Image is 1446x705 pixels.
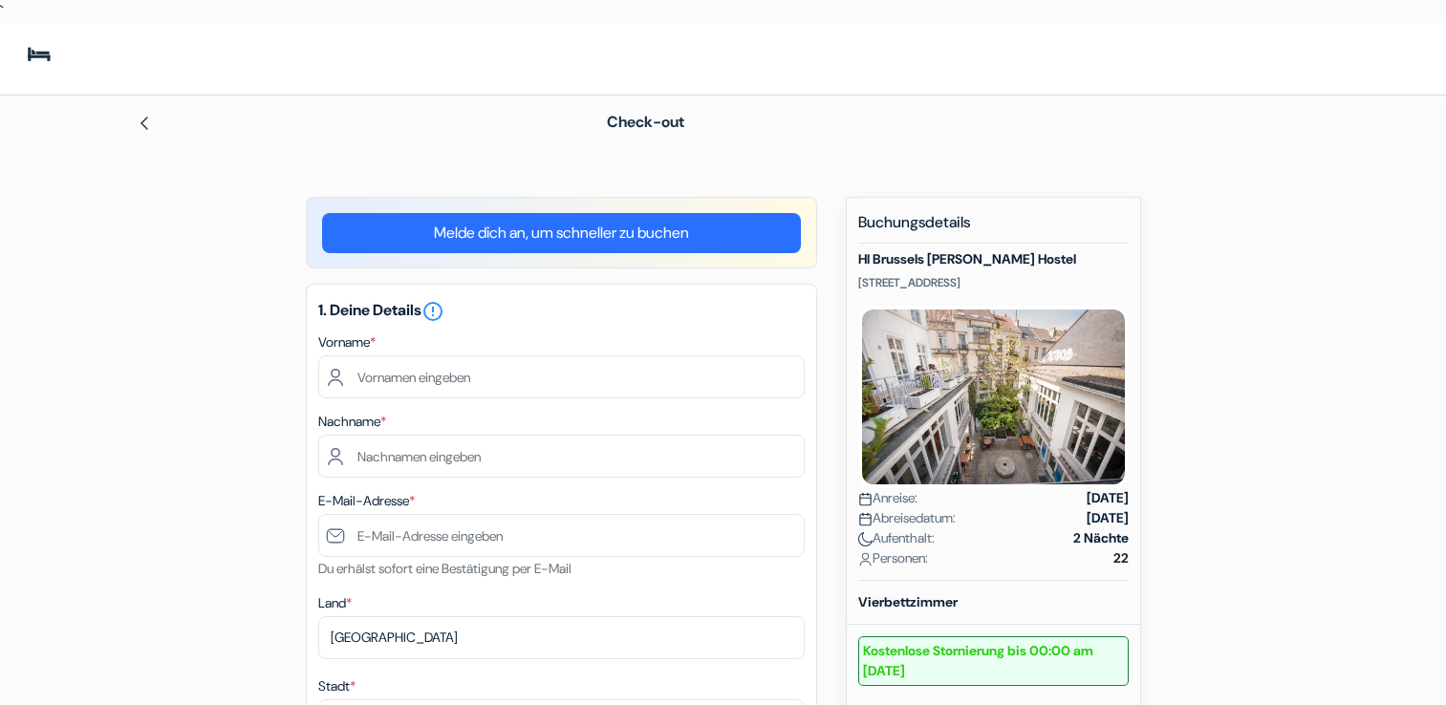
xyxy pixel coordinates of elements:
[607,112,684,132] span: Check-out
[1073,528,1129,548] strong: 2 Nächte
[318,514,805,557] input: E-Mail-Adresse eingeben
[858,636,1129,686] small: Kostenlose Stornierung bis 00:00 am [DATE]
[318,593,352,613] label: Land
[322,213,801,253] a: Melde dich an, um schneller zu buchen
[858,213,1129,244] h5: Buchungsdetails
[318,332,376,352] label: Vorname
[858,593,958,610] b: Vierbettzimmer
[1087,508,1129,528] strong: [DATE]
[318,355,805,398] input: Vornamen eingeben
[318,491,415,511] label: E-Mail-Adresse
[318,300,805,323] h5: 1. Deine Details
[858,548,928,568] span: Personen:
[137,116,152,131] img: left_arrow.svg
[1113,548,1129,568] strong: 22
[858,552,873,566] img: user_icon.svg
[318,412,386,432] label: Nachname
[858,488,917,508] span: Anreise:
[858,508,956,528] span: Abreisedatum:
[858,532,873,546] img: moon.svg
[858,251,1129,267] h5: HI Brussels [PERSON_NAME] Hostel
[858,275,1129,290] p: [STREET_ADDRESS]
[318,676,356,696] label: Stadt
[421,300,444,323] i: error_outline
[858,528,935,548] span: Aufenthalt:
[858,512,873,526] img: calendar.svg
[318,560,572,577] small: Du erhälst sofort eine Bestätigung per E-Mail
[318,435,805,478] input: Nachnamen eingeben
[23,38,251,79] img: Jugendherbergen.com
[421,300,444,320] a: error_outline
[858,492,873,506] img: calendar.svg
[1087,488,1129,508] strong: [DATE]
